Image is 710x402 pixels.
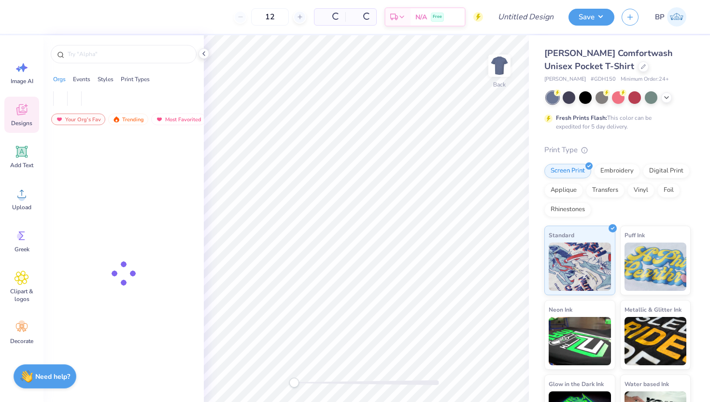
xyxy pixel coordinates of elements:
span: Greek [14,245,29,253]
img: Brianna Porter [667,7,686,27]
div: Rhinestones [544,202,591,217]
div: Events [73,75,90,84]
span: N/A [415,12,427,22]
span: Free [433,14,442,20]
img: Metallic & Glitter Ink [625,317,687,365]
div: Foil [657,183,680,198]
div: Print Types [121,75,150,84]
span: Image AI [11,77,33,85]
strong: Fresh Prints Flash: [556,114,607,122]
span: Puff Ink [625,230,645,240]
div: Transfers [586,183,625,198]
div: Trending [108,114,148,125]
div: Accessibility label [289,378,299,388]
span: Minimum Order: 24 + [621,75,669,84]
img: trending.gif [113,116,120,123]
span: Standard [549,230,574,240]
span: Decorate [10,337,33,345]
span: [PERSON_NAME] [544,75,586,84]
img: Standard [549,243,611,291]
span: BP [655,12,665,23]
div: Applique [544,183,583,198]
span: Glow in the Dark Ink [549,379,604,389]
div: Orgs [53,75,66,84]
div: Embroidery [594,164,640,178]
img: most_fav.gif [56,116,63,123]
span: Neon Ink [549,304,572,315]
a: BP [651,7,691,27]
img: Neon Ink [549,317,611,365]
img: Back [490,56,509,75]
div: Styles [98,75,114,84]
div: Most Favorited [151,114,206,125]
span: Metallic & Glitter Ink [625,304,682,315]
span: Upload [12,203,31,211]
span: Add Text [10,161,33,169]
span: [PERSON_NAME] Comfortwash Unisex Pocket T-Shirt [544,47,673,72]
div: Screen Print [544,164,591,178]
input: Untitled Design [490,7,561,27]
div: Print Type [544,144,691,156]
strong: Need help? [35,372,70,381]
img: Puff Ink [625,243,687,291]
span: # GDH150 [591,75,616,84]
input: – – [251,8,289,26]
div: Vinyl [627,183,654,198]
div: This color can be expedited for 5 day delivery. [556,114,675,131]
span: Clipart & logos [6,287,38,303]
img: most_fav.gif [156,116,163,123]
span: Designs [11,119,32,127]
span: Water based Ink [625,379,669,389]
input: Try "Alpha" [67,49,190,59]
div: Digital Print [643,164,690,178]
div: Your Org's Fav [51,114,105,125]
div: Back [493,80,506,89]
button: Save [568,9,614,26]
